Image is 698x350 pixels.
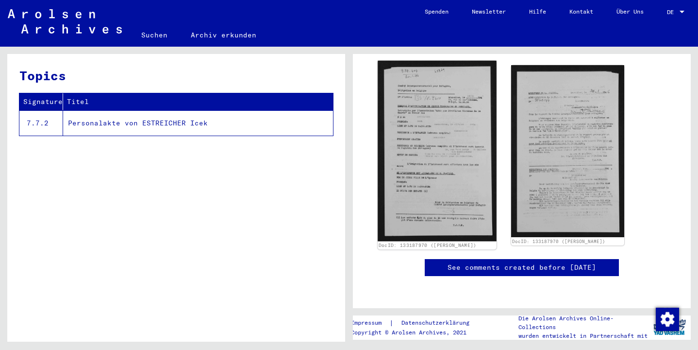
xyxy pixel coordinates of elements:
[394,318,481,328] a: Datenschutzerklärung
[518,332,648,340] p: wurden entwickelt in Partnerschaft mit
[351,318,389,328] a: Impressum
[19,66,332,85] h3: Topics
[63,110,333,136] td: Personalakte von ESTREICHER Icek
[651,315,688,339] img: yv_logo.png
[19,110,63,136] td: 7.7.2
[19,93,63,110] th: Signature
[656,308,679,331] img: Zustimmung ändern
[667,9,678,16] span: DE
[130,23,179,47] a: Suchen
[378,61,497,241] img: 001.jpg
[63,93,333,110] th: Titel
[655,307,679,331] div: Zustimmung ändern
[511,65,624,237] img: 002.jpg
[179,23,268,47] a: Archiv erkunden
[8,9,122,34] img: Arolsen_neg.svg
[351,318,481,328] div: |
[448,262,596,273] a: See comments created before [DATE]
[512,239,605,244] a: DocID: 133187970 ([PERSON_NAME])
[379,243,477,248] a: DocID: 133187970 ([PERSON_NAME])
[518,314,648,332] p: Die Arolsen Archives Online-Collections
[351,328,481,337] p: Copyright © Arolsen Archives, 2021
